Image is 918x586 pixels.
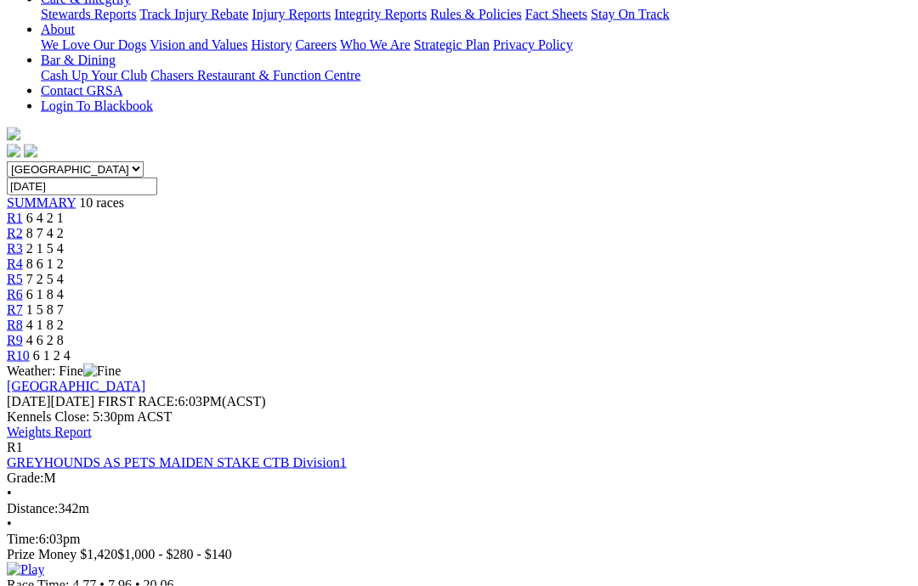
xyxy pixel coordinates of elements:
span: 10 races [79,195,124,210]
a: Bar & Dining [41,53,116,67]
span: $1,000 - $280 - $140 [117,547,232,561]
span: [DATE] [7,394,51,409]
a: R2 [7,226,23,240]
a: Careers [295,37,337,52]
div: Prize Money $1,420 [7,547,911,562]
div: M [7,470,911,486]
a: About [41,22,75,37]
a: GREYHOUNDS AS PETS MAIDEN STAKE CTB Division1 [7,455,347,470]
div: 6:03pm [7,532,911,547]
input: Select date [7,177,157,195]
img: Play [7,562,44,578]
a: R10 [7,348,30,363]
span: 6 1 8 4 [26,287,64,301]
a: R3 [7,241,23,256]
span: 7 2 5 4 [26,272,64,286]
a: Weights Report [7,425,92,439]
a: Login To Blackbook [41,99,153,113]
span: 6 1 2 4 [33,348,71,363]
a: R6 [7,287,23,301]
span: • [7,486,12,500]
a: History [251,37,292,52]
span: FIRST RACE: [98,394,178,409]
img: twitter.svg [24,144,37,158]
span: • [7,516,12,531]
span: Weather: Fine [7,363,121,378]
a: Contact GRSA [41,83,122,98]
div: 342m [7,501,911,516]
a: R9 [7,333,23,347]
a: R7 [7,302,23,317]
span: R1 [7,440,23,454]
div: Care & Integrity [41,7,911,22]
a: [GEOGRAPHIC_DATA] [7,379,145,393]
a: Injury Reports [252,7,331,21]
img: facebook.svg [7,144,20,158]
a: We Love Our Dogs [41,37,146,52]
img: Fine [83,363,121,379]
a: Integrity Reports [334,7,427,21]
a: Cash Up Your Club [41,68,147,82]
a: R1 [7,211,23,225]
span: 4 1 8 2 [26,318,64,332]
span: 6 4 2 1 [26,211,64,225]
span: 2 1 5 4 [26,241,64,256]
span: 8 7 4 2 [26,226,64,240]
a: Stay On Track [591,7,669,21]
img: logo-grsa-white.png [7,127,20,141]
a: Track Injury Rebate [139,7,248,21]
a: Rules & Policies [430,7,522,21]
span: Time: [7,532,39,546]
div: Kennels Close: 5:30pm ACST [7,409,911,425]
span: 8 6 1 2 [26,256,64,271]
a: Chasers Restaurant & Function Centre [150,68,360,82]
span: Grade: [7,470,44,485]
span: 6:03PM(ACST) [98,394,266,409]
span: 4 6 2 8 [26,333,64,347]
a: Strategic Plan [414,37,490,52]
div: About [41,37,911,53]
a: Who We Are [340,37,411,52]
div: Bar & Dining [41,68,911,83]
a: R8 [7,318,23,332]
a: R4 [7,256,23,271]
span: Distance: [7,501,58,516]
a: SUMMARY [7,195,76,210]
span: [DATE] [7,394,94,409]
a: Privacy Policy [493,37,573,52]
a: Vision and Values [150,37,247,52]
span: 1 5 8 7 [26,302,64,317]
a: Stewards Reports [41,7,136,21]
a: R5 [7,272,23,286]
a: Fact Sheets [525,7,587,21]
